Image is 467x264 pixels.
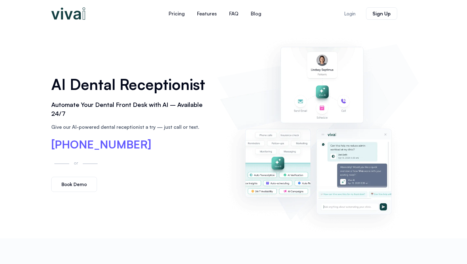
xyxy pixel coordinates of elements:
[372,11,391,16] span: Sign Up
[61,182,87,187] span: Book Demo
[125,6,305,21] nav: Menu
[162,6,191,21] a: Pricing
[220,33,416,232] img: AI dental receptionist dashboard – virtual receptionist dental office
[51,123,211,131] p: Give our AI-powered dental receptionist a try — just call or text.
[51,139,151,150] a: [PHONE_NUMBER]
[51,74,211,95] h1: AI Dental Receptionist
[366,7,397,20] a: Sign Up
[223,6,245,21] a: FAQ
[51,177,97,192] a: Book Demo
[191,6,223,21] a: Features
[51,100,211,118] h2: Automate Your Dental Front Desk with AI – Available 24/7
[344,11,356,16] span: Login
[337,8,363,20] a: Login
[245,6,267,21] a: Blog
[72,159,80,166] p: or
